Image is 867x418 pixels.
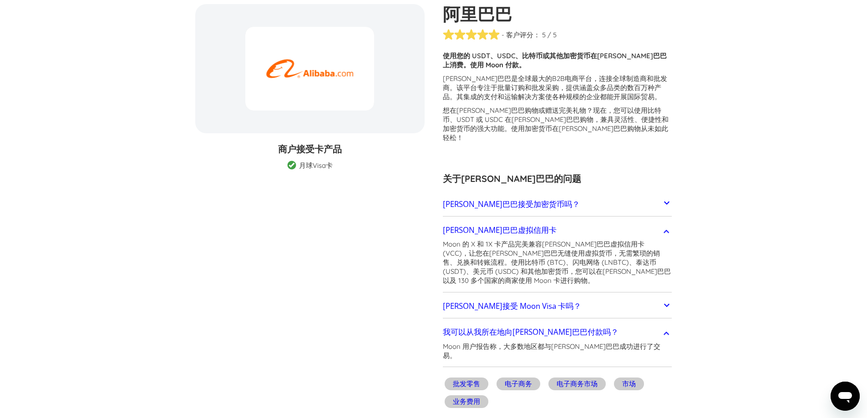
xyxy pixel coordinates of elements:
font: 卡产品 [314,143,342,155]
font: [PERSON_NAME]接受 Moon Visa 卡吗？ [443,301,581,311]
font: / 5 [548,30,557,39]
font: 市场 [622,379,636,388]
a: 我可以从我所在地向[PERSON_NAME]巴巴付款吗？ [443,323,672,342]
iframe: 启动消息传送窗口的按钮 [831,382,860,411]
font: 使用 Moon 付款。 [470,60,526,69]
font: [PERSON_NAME]巴巴虚拟信用卡 [443,225,557,235]
font: 业务费用 [453,397,480,406]
font: 关于[PERSON_NAME]巴巴的问题 [443,173,581,184]
font: ？现在，您可以使用比特币、USDT 或 USDC 在[PERSON_NAME]巴巴购物，兼具灵活性、便捷性和加密货币的强大功能。使用加密货币在[PERSON_NAME]巴巴购物从未如此轻松！ [443,106,669,142]
font: 电子商务 [505,379,532,388]
font: [PERSON_NAME]巴巴是全球最大的B2B电商平台，连接全球制造商和批发商。该平台专注于批量订购和批发采购，提供涵盖众多品类的数百万种产品。其集成的支付和运输解决方案使各种规模的企业都能开... [443,74,667,101]
a: 电子商务 [495,376,542,394]
font: [PERSON_NAME]巴巴接受加密货币吗？ [443,199,580,209]
font: 阿里巴巴 [443,3,512,25]
a: [PERSON_NAME]接受 Moon Visa 卡吗？ [443,297,672,316]
a: 业务费用 [443,394,490,412]
font: 我可以从我所在地向[PERSON_NAME]巴巴付款吗？ [443,327,619,337]
a: 市场 [612,376,646,394]
font: 5 [542,30,546,39]
a: 电子商务市场 [547,376,608,394]
font: Moon 的 X 和 1X 卡产品完美兼容[PERSON_NAME]巴巴虚拟信用卡 (VCC)，让您在[PERSON_NAME]巴巴无缝使用虚拟货币，无需繁琐的销售、兑换和转账流程。使用比特币 ... [443,240,671,285]
font: 电子商务市场 [557,379,598,388]
font: Moon 用户报告称，大多数地区都与[PERSON_NAME]巴巴成功进行了交易。 [443,342,660,360]
font: 批发零售 [453,379,480,388]
font: 商户接受 [278,143,314,155]
a: 批发零售 [443,376,490,394]
font: 或赠送完美礼物 [538,106,586,115]
font: - 客户评分： [502,30,540,39]
font: 想在[PERSON_NAME]巴巴购物 [443,106,538,115]
font: 使用您的 USDT、USDC、比特币或其他加密货币在[PERSON_NAME]巴巴上消费。 [443,51,667,69]
a: [PERSON_NAME]巴巴接受加密货币吗？ [443,195,672,214]
font: 月球Visa卡 [299,161,333,170]
a: [PERSON_NAME]巴巴虚拟信用卡 [443,221,672,240]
